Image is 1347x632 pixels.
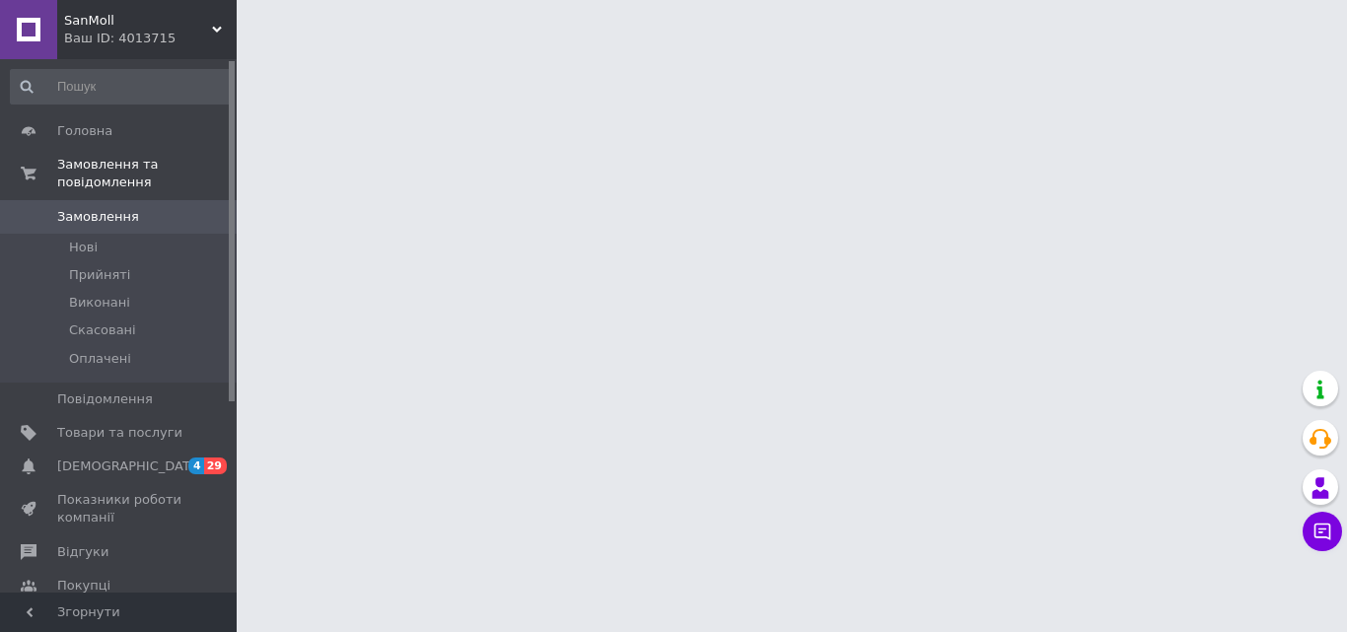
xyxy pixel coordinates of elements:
[64,12,212,30] span: SanMoll
[69,321,136,339] span: Скасовані
[69,239,98,256] span: Нові
[57,577,110,595] span: Покупці
[188,457,204,474] span: 4
[57,122,112,140] span: Головна
[57,156,237,191] span: Замовлення та повідомлення
[204,457,227,474] span: 29
[57,424,182,442] span: Товари та послуги
[57,491,182,527] span: Показники роботи компанії
[57,390,153,408] span: Повідомлення
[10,69,233,105] input: Пошук
[69,294,130,312] span: Виконані
[57,457,203,475] span: [DEMOGRAPHIC_DATA]
[64,30,237,47] div: Ваш ID: 4013715
[69,350,131,368] span: Оплачені
[57,208,139,226] span: Замовлення
[69,266,130,284] span: Прийняті
[57,543,108,561] span: Відгуки
[1303,512,1342,551] button: Чат з покупцем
